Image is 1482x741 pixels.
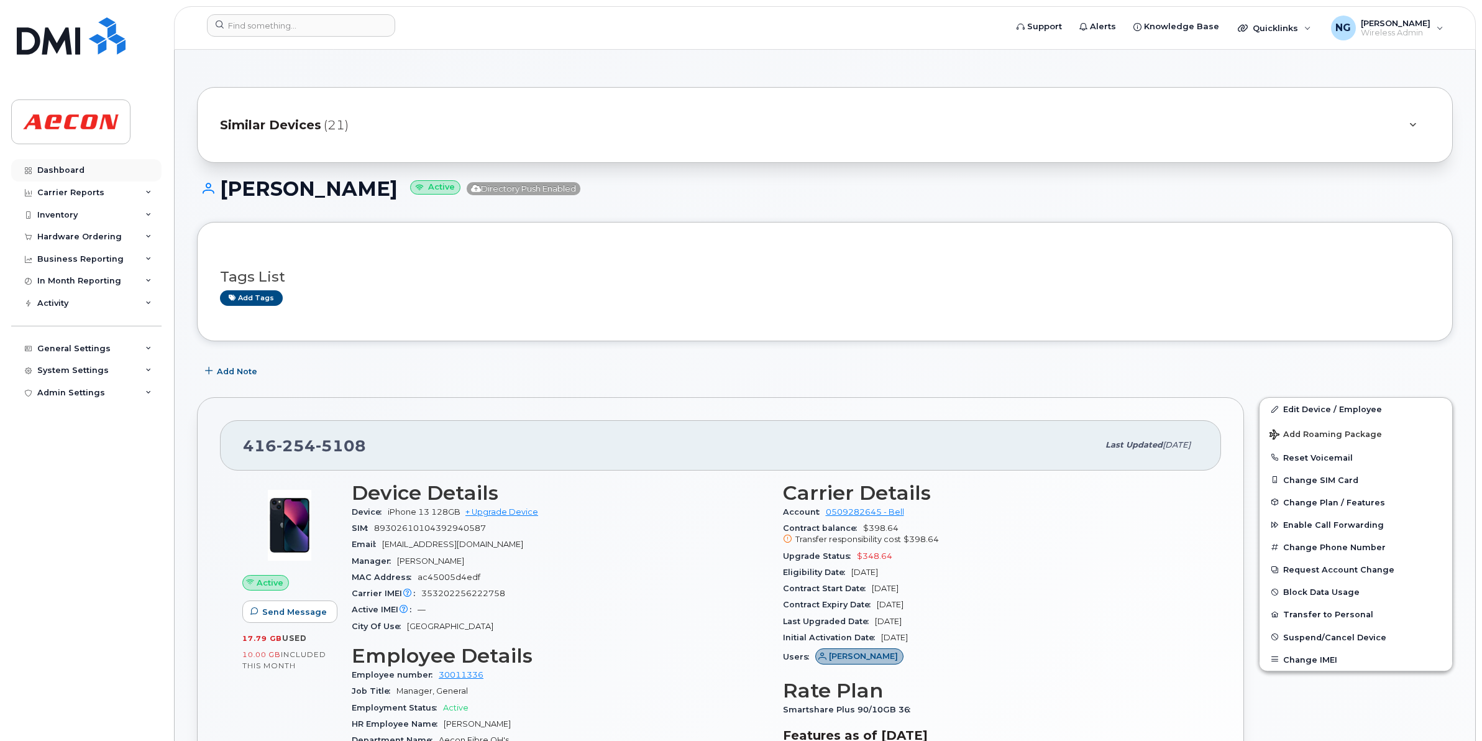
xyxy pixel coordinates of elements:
[1260,603,1452,625] button: Transfer to Personal
[1260,513,1452,536] button: Enable Call Forwarding
[783,568,851,577] span: Eligibility Date
[443,703,469,712] span: Active
[197,360,268,382] button: Add Note
[352,523,374,533] span: SIM
[783,507,826,517] span: Account
[217,366,257,377] span: Add Note
[1260,421,1452,446] button: Add Roaming Package
[783,584,872,593] span: Contract Start Date
[783,600,877,609] span: Contract Expiry Date
[418,573,480,582] span: ac45005d4edf
[388,507,460,517] span: iPhone 13 128GB
[783,679,1199,702] h3: Rate Plan
[352,703,443,712] span: Employment Status
[352,605,418,614] span: Active IMEI
[410,180,460,195] small: Active
[262,606,327,618] span: Send Message
[1260,558,1452,581] button: Request Account Change
[1260,398,1452,420] a: Edit Device / Employee
[277,436,316,455] span: 254
[1260,536,1452,558] button: Change Phone Number
[243,436,366,455] span: 416
[1260,491,1452,513] button: Change Plan / Features
[877,600,903,609] span: [DATE]
[903,535,939,544] span: $398.64
[242,650,326,670] span: included this month
[444,719,511,729] span: [PERSON_NAME]
[783,551,857,561] span: Upgrade Status
[826,507,904,517] a: 0509282645 - Bell
[857,551,892,561] span: $348.64
[352,719,444,729] span: HR Employee Name
[783,705,917,714] span: Smartshare Plus 90/10GB 36
[396,686,468,696] span: Manager, General
[439,670,483,679] a: 30011336
[1163,440,1191,449] span: [DATE]
[783,652,815,661] span: Users
[1105,440,1163,449] span: Last updated
[352,556,397,566] span: Manager
[407,622,493,631] span: [GEOGRAPHIC_DATA]
[352,507,388,517] span: Device
[783,523,1199,546] span: $398.64
[829,650,898,662] span: [PERSON_NAME]
[352,645,768,667] h3: Employee Details
[257,577,283,589] span: Active
[316,436,366,455] span: 5108
[282,633,307,643] span: used
[352,573,418,582] span: MAC Address
[851,568,878,577] span: [DATE]
[1260,469,1452,491] button: Change SIM Card
[397,556,464,566] span: [PERSON_NAME]
[1283,520,1384,530] span: Enable Call Forwarding
[1260,648,1452,671] button: Change IMEI
[352,589,421,598] span: Carrier IMEI
[815,652,904,661] a: [PERSON_NAME]
[465,507,538,517] a: + Upgrade Device
[1283,632,1386,642] span: Suspend/Cancel Device
[881,633,908,642] span: [DATE]
[374,523,486,533] span: 89302610104392940587
[1260,581,1452,603] button: Block Data Usage
[220,290,283,306] a: Add tags
[242,650,281,659] span: 10.00 GB
[252,488,327,563] img: image20231002-3703462-1ig824h.jpeg
[352,622,407,631] span: City Of Use
[352,670,439,679] span: Employee number
[783,523,863,533] span: Contract balance
[1260,626,1452,648] button: Suspend/Cancel Device
[197,178,1453,200] h1: [PERSON_NAME]
[783,617,875,626] span: Last Upgraded Date
[467,182,580,195] span: Directory Push Enabled
[352,540,382,549] span: Email
[220,116,321,134] span: Similar Devices
[1269,430,1382,441] span: Add Roaming Package
[242,601,337,623] button: Send Message
[352,686,396,696] span: Job Title
[220,269,1430,285] h3: Tags List
[324,116,349,134] span: (21)
[1283,497,1385,507] span: Change Plan / Features
[783,633,881,642] span: Initial Activation Date
[1260,446,1452,469] button: Reset Voicemail
[783,482,1199,504] h3: Carrier Details
[872,584,899,593] span: [DATE]
[421,589,505,598] span: 353202256222758
[382,540,523,549] span: [EMAIL_ADDRESS][DOMAIN_NAME]
[795,535,901,544] span: Transfer responsibility cost
[418,605,426,614] span: —
[352,482,768,504] h3: Device Details
[875,617,902,626] span: [DATE]
[242,634,282,643] span: 17.79 GB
